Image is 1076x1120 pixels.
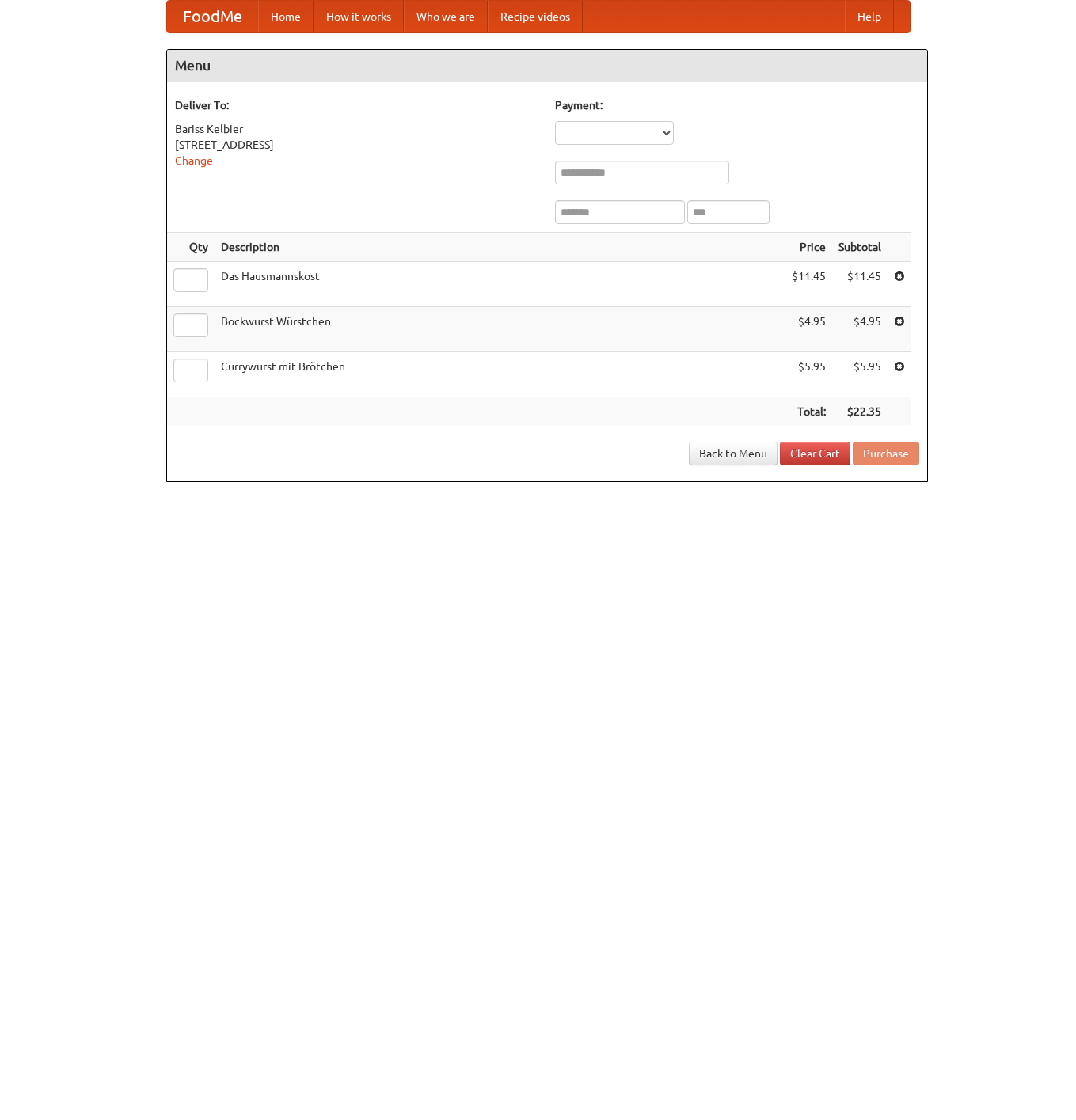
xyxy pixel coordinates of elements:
[785,262,832,307] td: $11.45
[832,352,888,397] td: $5.95
[832,262,888,307] td: $11.45
[785,352,832,397] td: $5.95
[167,1,258,32] a: FoodMe
[488,1,583,32] a: Recipe videos
[215,307,785,352] td: Bockwurst Würstchen
[175,97,539,113] h5: Deliver To:
[175,137,539,153] div: [STREET_ADDRESS]
[175,154,213,167] a: Change
[167,50,927,82] h4: Menu
[832,233,888,262] th: Subtotal
[215,262,785,307] td: Das Hausmannskost
[167,233,215,262] th: Qty
[258,1,314,32] a: Home
[555,97,919,113] h5: Payment:
[175,121,539,137] div: Bariss Kelbier
[853,442,919,465] button: Purchase
[689,442,778,465] a: Back to Menu
[785,397,832,427] th: Total:
[780,442,850,465] a: Clear Cart
[832,307,888,352] td: $4.95
[832,397,888,427] th: $22.35
[314,1,404,32] a: How it works
[215,233,785,262] th: Description
[215,352,785,397] td: Currywurst mit Brötchen
[404,1,488,32] a: Who we are
[785,233,832,262] th: Price
[845,1,894,32] a: Help
[785,307,832,352] td: $4.95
